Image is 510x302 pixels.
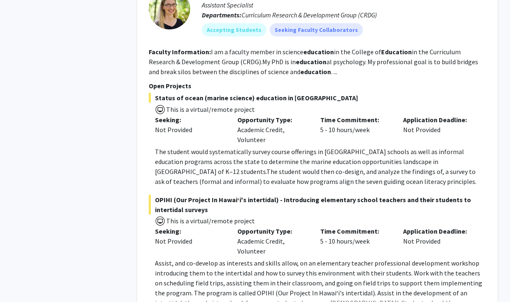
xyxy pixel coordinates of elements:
[149,93,486,103] span: Status of ocean (marine science) education in [GEOGRAPHIC_DATA]
[403,115,474,125] p: Application Deadline:
[237,115,308,125] p: Opportunity Type:
[149,195,486,215] span: OPIHI (Our Project In Hawai‘i's intertidal) - Introducing elementary school teachers and their st...
[231,226,314,256] div: Academic Credit, Volunteer
[155,226,225,236] p: Seeking:
[270,23,363,36] mat-chip: Seeking Faculty Collaborators
[314,115,397,145] div: 5 - 10 hours/week
[403,226,474,236] p: Application Deadline:
[242,11,377,19] span: Curriculum Research & Development Group (CRDG)
[165,105,255,114] span: This is a virtual/remote project
[149,81,486,91] p: Open Projects
[303,48,334,56] b: education
[6,265,35,296] iframe: Chat
[381,48,412,56] b: Education
[149,48,478,76] fg-read-more: I am a faculty member in science in the College of in the Curriculum Research & Development Group...
[202,23,266,36] mat-chip: Accepting Students
[397,115,480,145] div: Not Provided
[202,11,242,19] b: Departments:
[237,226,308,236] p: Opportunity Type:
[314,226,397,256] div: 5 - 10 hours/week
[300,68,331,76] b: education
[320,226,391,236] p: Time Commitment:
[155,167,476,186] span: The student would then co-design, and analyze the findings of, a survey to ask of teachers (forma...
[320,115,391,125] p: Time Commitment:
[296,58,326,66] b: education
[165,217,255,225] span: This is a virtual/remote project
[155,125,225,135] div: Not Provided
[149,48,211,56] b: Faculty Information:
[155,115,225,125] p: Seeking:
[231,115,314,145] div: Academic Credit, Volunteer
[155,236,225,246] div: Not Provided
[155,147,486,186] p: The student would systematically survey course offerings in [GEOGRAPHIC_DATA] schools as well as ...
[397,226,480,256] div: Not Provided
